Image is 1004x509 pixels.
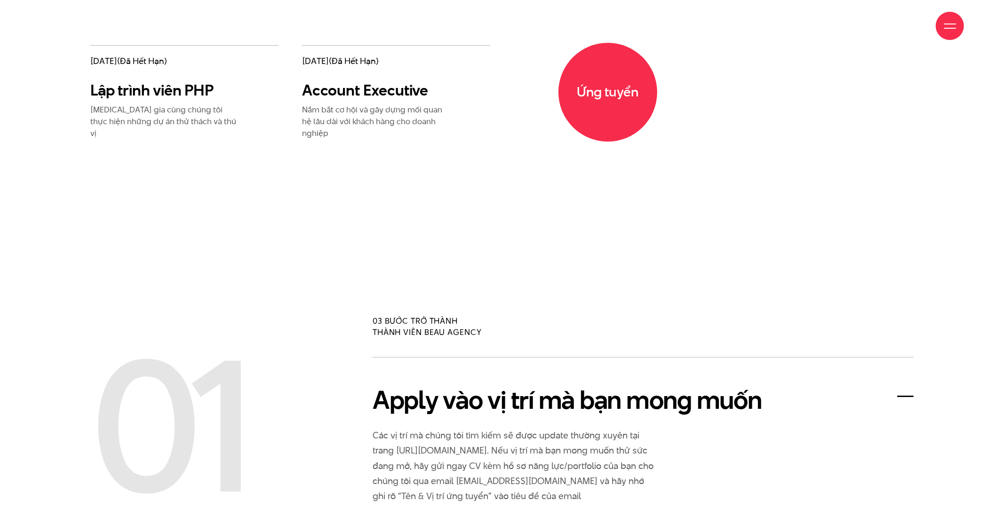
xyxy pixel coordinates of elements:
[329,55,379,67] span: (đã hết hạn)
[373,315,490,339] h2: 03 bước trở thành thành viên Beau Agency
[302,81,453,100] h3: Account Executive
[373,381,914,419] h3: Apply vào vị trí mà bạn mong muốn
[302,55,490,67] span: [DATE]
[90,55,279,67] span: [DATE]
[90,357,349,494] div: 01
[302,104,453,139] p: Nắm bắt cơ hội và gây dựng mối quan hệ lâu dài với khách hàng cho doanh nghiệp
[558,43,657,142] a: Ứng tuyển
[90,81,241,100] h3: Lập trình viên PHP
[117,55,167,67] span: (đã hết hạn)
[373,428,655,503] p: Các vị trí mà chúng tôi tìm kiếm sẽ được update thường xuyên tại trang [URL][DOMAIN_NAME]. Nếu vị...
[90,104,241,139] p: [MEDICAL_DATA] gia cùng chúng tôi thực hiện những dự án thử thách và thú vị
